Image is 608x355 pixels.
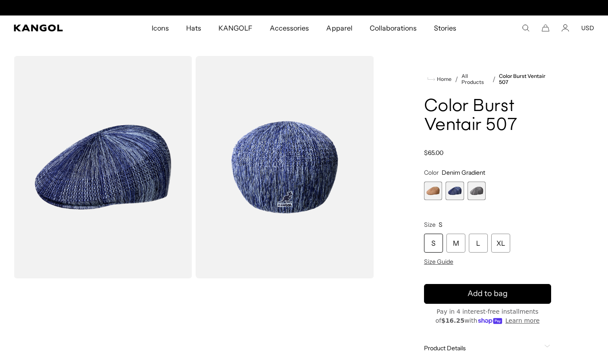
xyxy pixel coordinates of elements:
li: / [452,74,458,84]
div: 1 of 2 [215,4,393,11]
span: Denim Gradient [442,169,485,176]
div: XL [491,234,510,253]
a: Home [427,75,452,83]
span: Color [424,169,439,176]
span: $65.00 [424,149,443,157]
span: Product Details [424,344,541,352]
a: Stories [425,15,465,40]
div: 2 of 3 [446,182,464,200]
img: color-denim-gradient [14,56,192,278]
li: / [489,74,496,84]
a: Collaborations [361,15,425,40]
a: Apparel [318,15,361,40]
div: S [424,234,443,253]
span: Stories [434,15,456,40]
span: Apparel [326,15,352,40]
a: KANGOLF [210,15,261,40]
div: 1 of 3 [424,182,443,200]
button: Cart [542,24,549,32]
nav: breadcrumbs [424,73,551,85]
span: Accessories [270,15,309,40]
a: Icons [143,15,178,40]
button: USD [581,24,594,32]
span: Hats [186,15,201,40]
div: 3 of 3 [468,182,486,200]
a: All Products [461,73,489,85]
a: Accessories [261,15,318,40]
a: Hats [178,15,210,40]
a: Kangol [14,25,100,31]
summary: Search here [522,24,530,32]
span: Collaborations [370,15,417,40]
h1: Color Burst Ventair 507 [424,97,551,135]
span: S [439,221,443,228]
div: Announcement [215,4,393,11]
img: color-denim-gradient [196,56,374,278]
span: Size [424,221,436,228]
label: Denim Gradient [446,182,464,200]
label: Brown Gradient [424,182,443,200]
button: Add to bag [424,284,551,304]
a: Account [561,24,569,32]
span: Home [435,76,452,82]
label: Black Gradient [468,182,486,200]
a: Color Burst Ventair 507 [499,73,551,85]
div: L [469,234,488,253]
slideshow-component: Announcement bar [215,4,393,11]
product-gallery: Gallery Viewer [14,56,374,278]
div: M [446,234,465,253]
span: Add to bag [468,288,508,299]
span: KANGOLF [218,15,253,40]
span: Icons [152,15,169,40]
span: Size Guide [424,258,453,265]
